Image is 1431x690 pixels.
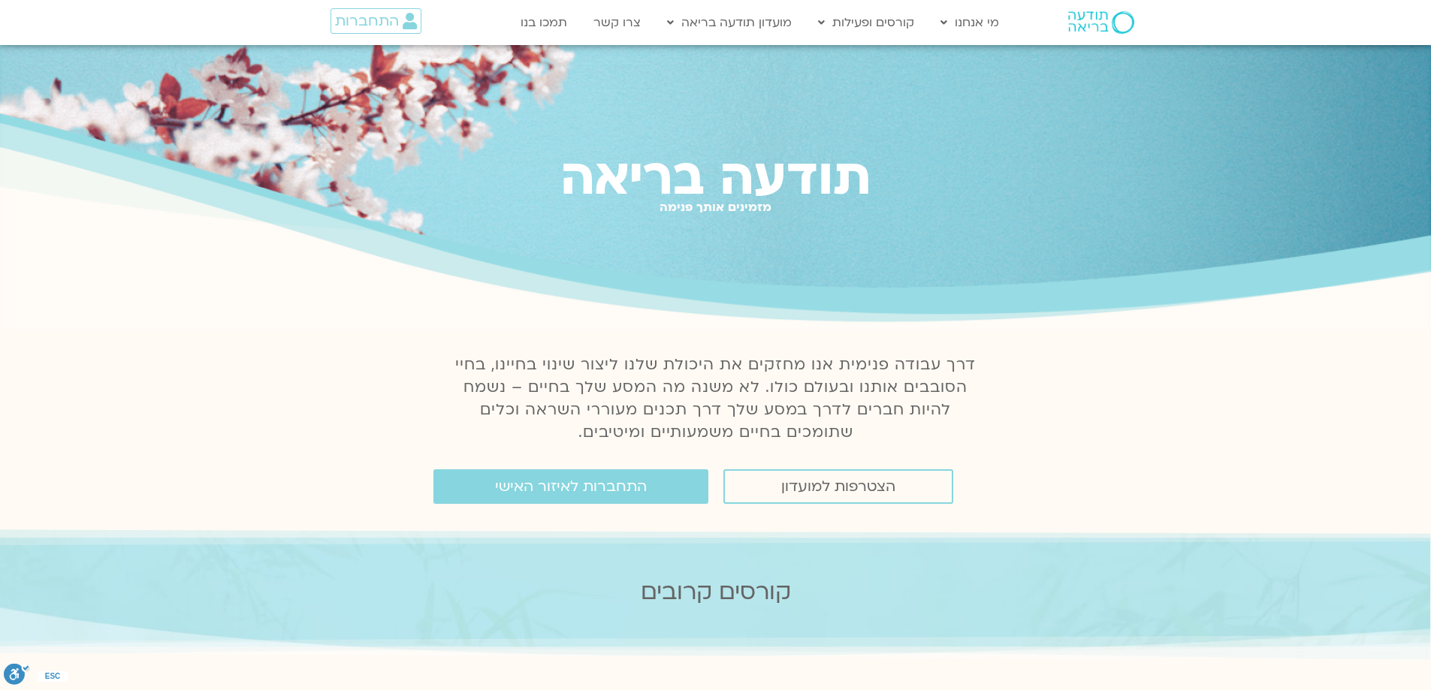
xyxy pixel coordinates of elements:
a: הצטרפות למועדון [723,469,953,504]
a: מועדון תודעה בריאה [660,8,799,37]
p: דרך עבודה פנימית אנו מחזקים את היכולת שלנו ליצור שינוי בחיינו, בחיי הסובבים אותנו ובעולם כולו. לא... [447,354,985,444]
a: תמכו בנו [513,8,575,37]
span: התחברות לאיזור האישי [495,478,647,495]
img: תודעה בריאה [1068,11,1134,34]
a: התחברות לאיזור האישי [433,469,708,504]
a: קורסים ופעילות [811,8,922,37]
h2: קורסים קרובים [248,579,1184,605]
span: הצטרפות למועדון [781,478,895,495]
span: התחברות [335,13,399,29]
a: התחברות [331,8,421,34]
a: מי אנחנו [933,8,1007,37]
a: צרו קשר [586,8,648,37]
